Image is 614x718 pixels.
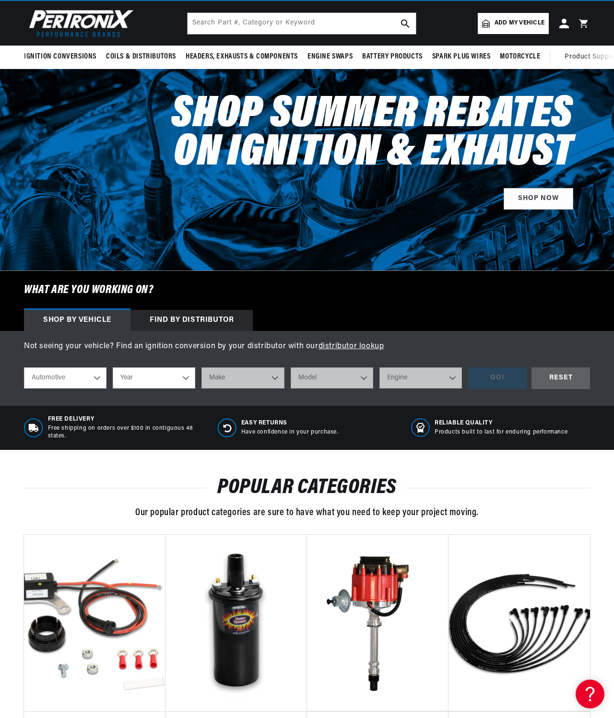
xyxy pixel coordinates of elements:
[435,428,567,436] p: Products built to last for enduring performance
[24,367,106,388] select: Ride Type
[24,7,134,40] img: Pertronix
[427,46,496,68] summary: Spark Plug Wires
[101,46,181,68] summary: Coils & Distributors
[432,52,491,62] span: Spark Plug Wires
[24,310,130,331] div: Shop by vehicle
[24,46,101,68] summary: Ignition Conversions
[495,19,544,28] span: Add my vehicle
[171,96,573,173] h2: Shop Summer Rebates on Ignition & Exhaust
[319,342,384,350] a: distributor lookup
[181,46,303,68] summary: Headers, Exhausts & Components
[357,46,427,68] summary: Battery Products
[379,367,462,388] select: Engine
[291,367,373,388] select: Model
[130,310,253,331] div: Find by Distributor
[303,46,357,68] summary: Engine Swaps
[24,52,96,62] span: Ignition Conversions
[435,419,567,427] span: RELIABLE QUALITY
[504,188,573,210] a: SHOP NOW
[495,46,545,68] summary: Motorcycle
[201,367,284,388] select: Make
[241,428,338,436] p: Have confidence in your purchase.
[186,52,298,62] span: Headers, Exhausts & Components
[395,13,416,34] button: search button
[500,52,540,62] span: Motorcycle
[478,13,549,34] a: Add my vehicle
[307,52,353,62] span: Engine Swaps
[24,479,590,497] h2: POPULAR CATEGORIES
[531,367,590,389] div: RESET
[113,367,195,388] select: Year
[48,424,203,441] p: Free shipping on orders over $100 in contiguous 48 states.
[48,415,203,424] span: Free Delivery
[106,52,176,62] span: Coils & Distributors
[188,13,416,34] input: Search Part #, Category or Keyword
[135,508,479,518] span: Our popular product categories are sure to have what you need to keep your project moving.
[362,52,423,62] span: Battery Products
[24,341,590,353] p: Not seeing your vehicle? Find an ignition conversion by your distributor with our
[241,419,338,427] span: Easy Returns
